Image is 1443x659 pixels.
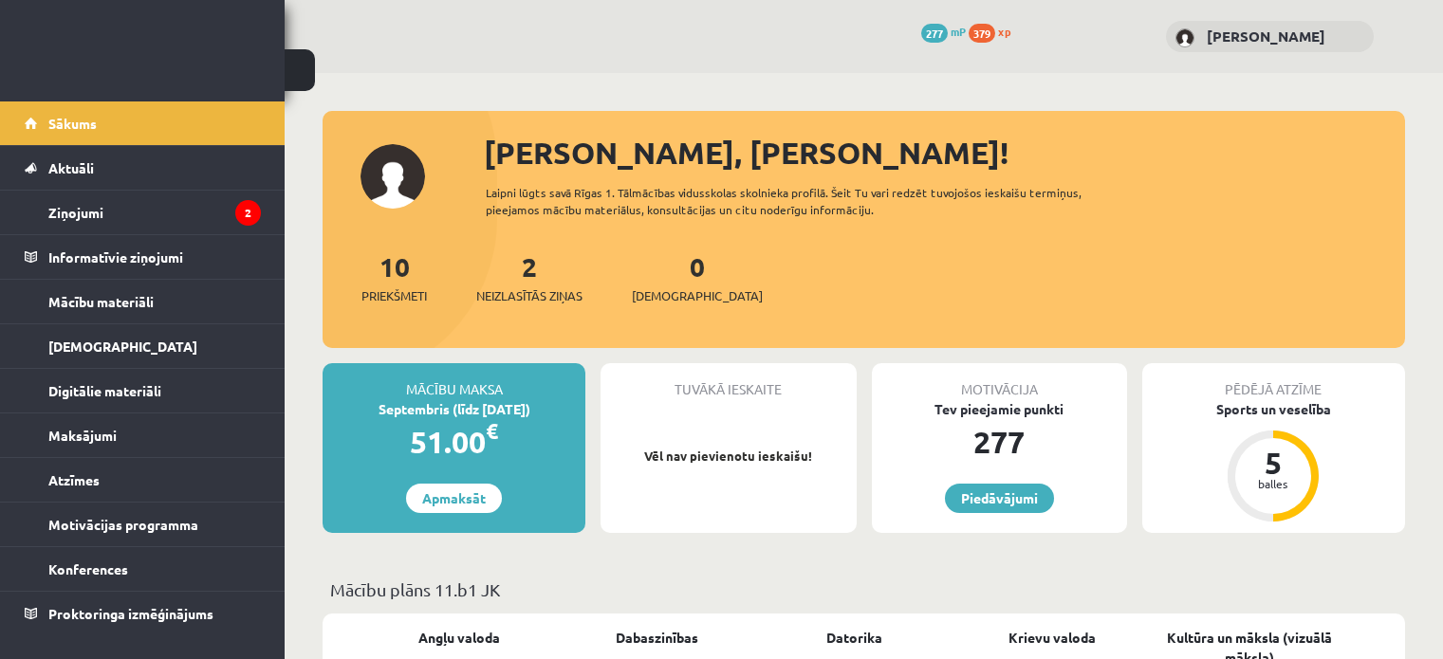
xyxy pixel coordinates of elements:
div: balles [1245,478,1302,489]
span: Aktuāli [48,159,94,176]
span: [DEMOGRAPHIC_DATA] [48,338,197,355]
span: mP [951,24,966,39]
legend: Maksājumi [48,413,261,457]
a: Aktuāli [25,146,261,190]
a: Datorika [826,628,882,648]
a: Apmaksāt [406,484,502,513]
a: Atzīmes [25,458,261,502]
a: 0[DEMOGRAPHIC_DATA] [632,249,763,305]
a: Informatīvie ziņojumi [25,235,261,279]
span: [DEMOGRAPHIC_DATA] [632,286,763,305]
a: Ziņojumi2 [25,191,261,234]
div: Tuvākā ieskaite [601,363,856,399]
span: Motivācijas programma [48,516,198,533]
img: Marta Broka [1175,28,1194,47]
span: € [486,417,498,445]
span: Digitālie materiāli [48,382,161,399]
span: Neizlasītās ziņas [476,286,583,305]
a: 379 xp [969,24,1020,39]
span: xp [998,24,1010,39]
a: [PERSON_NAME] [1207,27,1325,46]
div: Septembris (līdz [DATE]) [323,399,585,419]
div: Pēdējā atzīme [1142,363,1405,399]
a: [DEMOGRAPHIC_DATA] [25,324,261,368]
span: 277 [921,24,948,43]
a: Sākums [25,101,261,145]
span: Sākums [48,115,97,132]
div: 277 [872,419,1127,465]
a: Digitālie materiāli [25,369,261,412]
legend: Ziņojumi [48,191,261,234]
a: Angļu valoda [418,628,500,648]
legend: Informatīvie ziņojumi [48,235,261,279]
a: Sports un veselība 5 balles [1142,399,1405,524]
div: Mācību maksa [323,363,585,399]
a: Maksājumi [25,413,261,457]
div: [PERSON_NAME], [PERSON_NAME]! [484,130,1405,175]
a: 10Priekšmeti [361,249,427,305]
div: Motivācija [872,363,1127,399]
a: Rīgas 1. Tālmācības vidusskola [21,33,173,81]
a: Krievu valoda [1008,628,1096,648]
span: Konferences [48,560,128,577]
div: Sports un veselība [1142,399,1405,419]
a: Konferences [25,547,261,591]
a: Motivācijas programma [25,503,261,546]
a: 277 mP [921,24,966,39]
a: Proktoringa izmēģinājums [25,592,261,635]
i: 2 [235,200,261,226]
span: Proktoringa izmēģinājums [48,605,213,622]
span: Mācību materiāli [48,293,154,310]
span: 379 [969,24,995,43]
span: Atzīmes [48,471,100,488]
div: 51.00 [323,419,585,465]
a: Dabaszinības [616,628,698,648]
a: Piedāvājumi [945,484,1054,513]
p: Mācību plāns 11.b1 JK [330,577,1397,602]
a: Mācību materiāli [25,280,261,323]
span: Priekšmeti [361,286,427,305]
div: 5 [1245,448,1302,478]
p: Vēl nav pievienotu ieskaišu! [610,447,846,466]
div: Laipni lūgts savā Rīgas 1. Tālmācības vidusskolas skolnieka profilā. Šeit Tu vari redzēt tuvojošo... [486,184,1136,218]
div: Tev pieejamie punkti [872,399,1127,419]
a: 2Neizlasītās ziņas [476,249,583,305]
